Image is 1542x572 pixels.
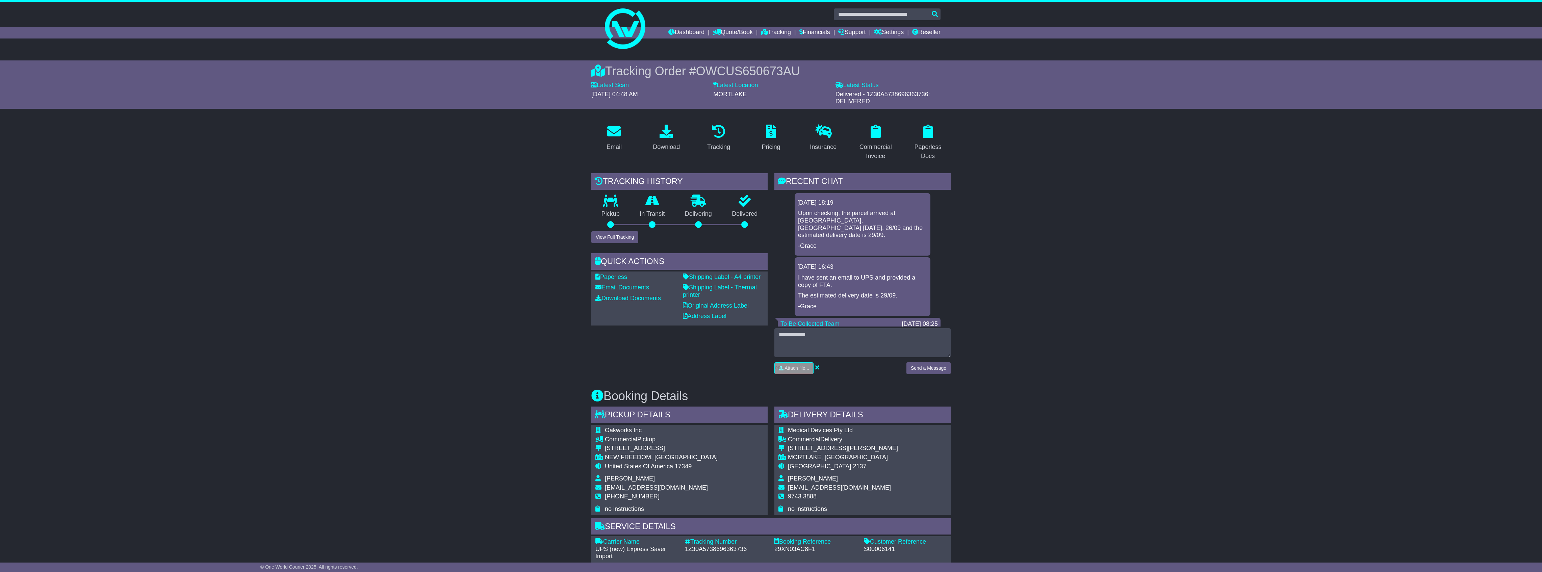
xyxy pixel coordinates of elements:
div: RECENT CHAT [774,173,951,191]
span: Oakworks Inc [605,427,642,434]
span: Commercial [605,436,637,443]
div: [DATE] 16:43 [797,263,928,271]
div: Pickup [605,436,718,443]
a: Paperless [595,274,627,280]
a: Insurance [805,122,841,154]
div: Email [607,142,622,152]
a: Tracking [703,122,735,154]
span: Medical Devices Pty Ltd [788,427,853,434]
p: -Grace [798,303,927,310]
div: Insurance [810,142,837,152]
span: no instructions [788,505,827,512]
span: [GEOGRAPHIC_DATA] [788,463,851,470]
div: Pricing [762,142,780,152]
span: OWCUS650673AU [696,64,800,78]
p: The estimated delivery date is 29/09. [798,292,927,300]
a: Address Label [683,313,726,319]
div: NEW FREEDOM, [GEOGRAPHIC_DATA] [605,454,718,461]
div: Booking Reference [774,538,857,546]
h3: Booking Details [591,389,951,403]
label: Latest Location [713,82,758,89]
label: Latest Scan [591,82,629,89]
p: I have sent an email to UPS and provided a copy of FTA. [798,274,927,289]
a: Settings [874,27,904,38]
button: Send a Message [906,362,951,374]
div: Service Details [591,518,951,537]
div: 1Z30A5738696363736 [685,546,768,553]
div: [STREET_ADDRESS][PERSON_NAME] [788,445,898,452]
a: Original Address Label [683,302,749,309]
div: [STREET_ADDRESS] [605,445,718,452]
div: Quick Actions [591,253,768,271]
a: Download [648,122,684,154]
p: In Transit [630,210,675,218]
p: Pickup [591,210,630,218]
span: [PERSON_NAME] [788,475,838,482]
a: Commercial Invoice [853,122,898,163]
a: Shipping Label - Thermal printer [683,284,757,298]
p: Upon checking, the parcel arrived at [GEOGRAPHIC_DATA], [GEOGRAPHIC_DATA] [DATE], 26/09 and the e... [798,210,927,239]
span: 9743 3888 [788,493,817,500]
span: [DATE] 04:48 AM [591,91,638,98]
a: Support [838,27,866,38]
span: [PHONE_NUMBER] [605,493,660,500]
a: Reseller [912,27,941,38]
div: MORTLAKE, [GEOGRAPHIC_DATA] [788,454,898,461]
span: United States Of America [605,463,673,470]
div: Pickup Details [591,407,768,425]
a: Download Documents [595,295,661,302]
div: Delivery Details [774,407,951,425]
span: 2137 [853,463,866,470]
div: [DATE] 18:19 [797,199,928,207]
a: Paperless Docs [905,122,951,163]
span: [PERSON_NAME] [605,475,655,482]
a: Dashboard [668,27,704,38]
div: Tracking Order # [591,64,951,78]
div: Carrier Name [595,538,678,546]
label: Latest Status [836,82,879,89]
div: Commercial Invoice [857,142,894,161]
span: Delivered - 1Z30A5738696363736: DELIVERED [836,91,930,105]
div: UPS (new) Express Saver Import [595,546,678,560]
span: no instructions [605,505,644,512]
span: Commercial [788,436,820,443]
p: Delivering [675,210,722,218]
span: [EMAIL_ADDRESS][DOMAIN_NAME] [788,484,891,491]
a: To Be Collected Team [780,320,840,327]
button: View Full Tracking [591,231,638,243]
p: Delivered [722,210,768,218]
a: Shipping Label - A4 printer [683,274,761,280]
div: Paperless Docs [909,142,946,161]
div: 29XN03AC8F1 [774,546,857,553]
a: Pricing [757,122,785,154]
a: Email [602,122,626,154]
div: Customer Reference [864,538,947,546]
div: Download [653,142,680,152]
span: 17349 [675,463,692,470]
span: MORTLAKE [713,91,747,98]
div: S00006141 [864,546,947,553]
span: [EMAIL_ADDRESS][DOMAIN_NAME] [605,484,708,491]
a: Financials [799,27,830,38]
a: Tracking [761,27,791,38]
a: Quote/Book [713,27,753,38]
div: Tracking Number [685,538,768,546]
p: -Grace [798,242,927,250]
a: Email Documents [595,284,649,291]
span: © One World Courier 2025. All rights reserved. [260,564,358,570]
div: Tracking [707,142,730,152]
div: Tracking history [591,173,768,191]
div: [DATE] 08:25 [902,320,938,328]
div: Delivery [788,436,898,443]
